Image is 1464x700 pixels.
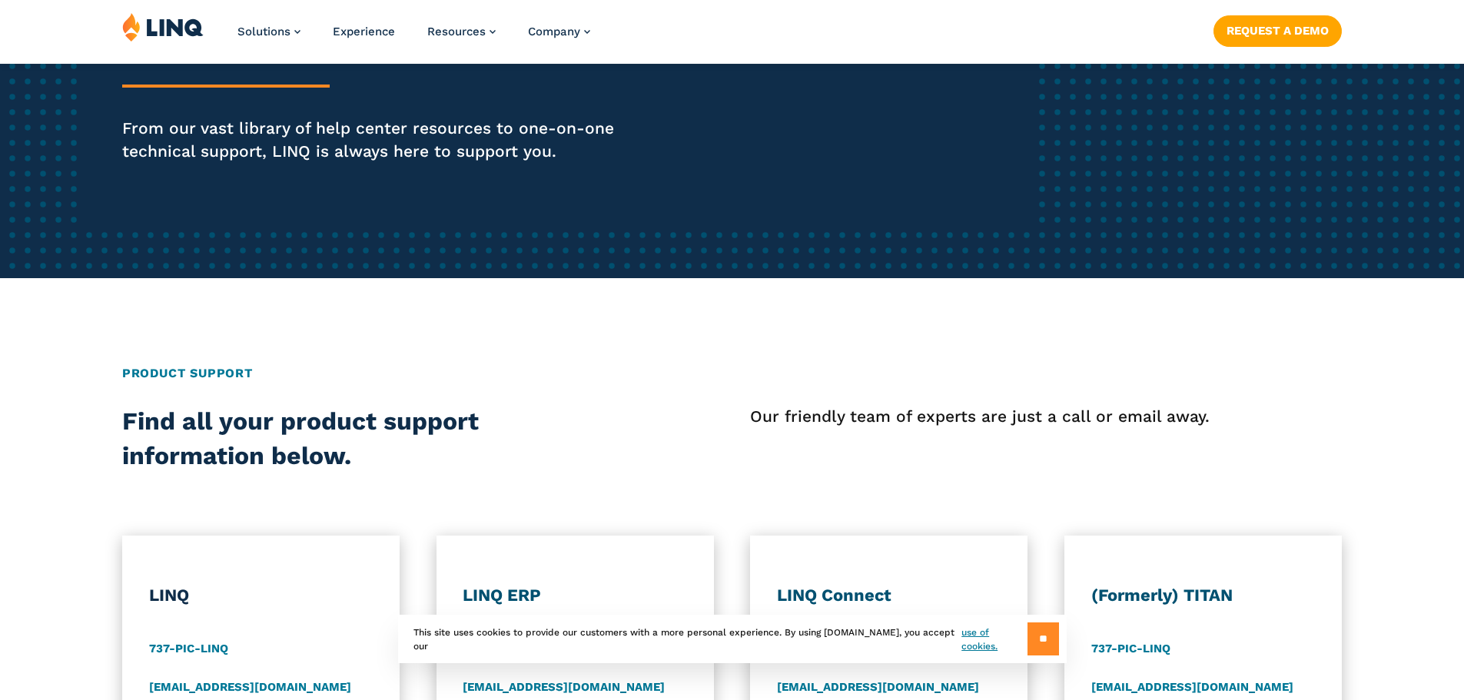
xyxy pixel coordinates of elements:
span: Company [528,25,580,38]
p: Our friendly team of experts are just a call or email away. [750,404,1342,429]
a: use of cookies. [961,625,1027,653]
p: From our vast library of help center resources to one-on-one technical support, LINQ is always he... [122,117,686,163]
h3: LINQ Connect [777,585,1001,606]
h3: LINQ [149,585,373,606]
span: Resources [427,25,486,38]
h3: LINQ ERP [463,585,687,606]
a: Experience [333,25,395,38]
img: LINQ | K‑12 Software [122,12,204,41]
h3: (Formerly) TITAN [1091,585,1316,606]
a: Request a Demo [1213,15,1342,46]
span: Solutions [237,25,290,38]
h2: Product Support [122,364,1342,383]
a: Company [528,25,590,38]
a: Solutions [237,25,300,38]
nav: Primary Navigation [237,12,590,63]
a: Resources [427,25,496,38]
div: This site uses cookies to provide our customers with a more personal experience. By using [DOMAIN... [398,615,1067,663]
h2: Find all your product support information below. [122,404,609,474]
nav: Button Navigation [1213,12,1342,46]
